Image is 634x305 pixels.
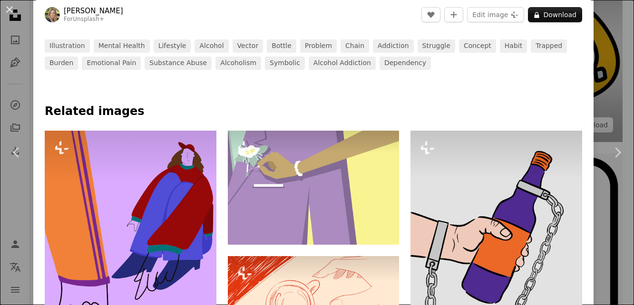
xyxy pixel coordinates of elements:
a: vector [233,39,263,53]
a: symbolic [265,57,305,70]
a: burden [45,57,78,70]
a: lifestyle [154,39,191,53]
button: Add to Collection [444,7,463,22]
a: concept [459,39,496,53]
a: alcohol addiction [309,57,376,70]
a: [PERSON_NAME] [64,6,123,16]
h4: Related images [45,104,582,119]
a: bottle [267,39,296,53]
a: alcohol [195,39,228,53]
a: trapped [531,39,567,53]
a: emotional pain [82,57,141,70]
div: For [64,16,123,23]
a: substance abuse [145,57,212,70]
a: alcoholism [215,57,261,70]
a: Next [601,107,634,198]
a: habit [500,39,527,53]
a: A person in a purple suit holding a flower [228,183,400,192]
button: Edit image [467,7,524,22]
a: mental health [94,39,150,53]
a: struggle [418,39,455,53]
button: Like [421,7,440,22]
a: dependency [380,57,431,70]
a: illustration [45,39,90,53]
a: problem [300,39,337,53]
button: Download [528,7,582,22]
a: View the photo by Luisa Roth [45,255,216,263]
img: A person in a purple suit holding a flower [228,131,400,245]
a: addiction [373,39,414,53]
a: Unsplash+ [73,16,104,22]
a: chain [341,39,369,53]
a: Alcohol addiction depicted as chained together. [410,246,582,255]
img: Go to Alona Savchuk's profile [45,7,60,22]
